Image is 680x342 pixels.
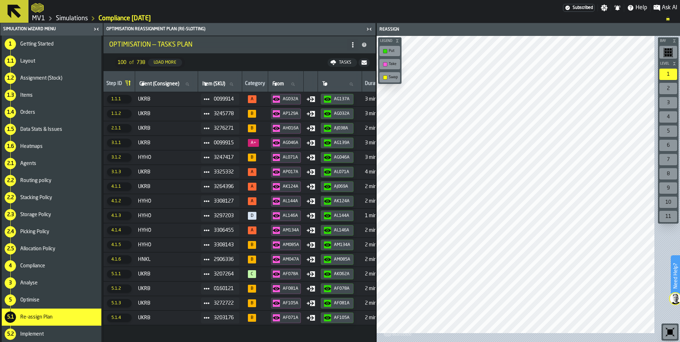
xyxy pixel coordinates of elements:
div: Put [381,47,399,55]
button: button-AJ038A [321,123,354,134]
div: 1.1 [5,55,16,67]
div: 9 [659,182,677,194]
div: button-toolbar-undefined [662,324,679,341]
a: link-to-/wh/i/3ccf57d1-1e0c-4a81-a3bb-c2011c5f0d50/settings/billing [563,4,595,12]
div: AH016A [283,126,299,131]
span: 100 [118,60,126,65]
span: 2 min [365,286,394,292]
div: AM085A [334,257,350,262]
span: 3297203 [214,213,234,219]
button: button-AK062A [321,269,354,279]
li: menu Routing policy [2,172,101,189]
div: button-toolbar-undefined [378,44,402,58]
button: button-AM134A [271,225,301,236]
span: 3308127 [214,198,234,204]
div: button-toolbar-undefined [658,195,679,209]
label: button-toggle-Ask AI [650,4,680,12]
header: Reassign [377,23,680,36]
button: button-AG139A [321,138,354,148]
div: button-toolbar-undefined [378,71,402,84]
span: Legend [379,39,394,43]
div: AL144A [283,199,299,204]
li: menu Agents [2,155,101,172]
span: 3.1.2 [107,153,132,162]
span: 1.1.2 [107,109,132,118]
button: button-AG032A [321,108,354,119]
span: Data Stats & Issues [20,127,62,132]
input: label [201,80,239,89]
span: 3 min [365,111,394,117]
span: 3308143 [214,242,234,248]
span: Implement [20,331,44,337]
div: AK124A [334,199,350,204]
li: menu Compliance [2,257,101,274]
div: Load More [151,60,179,65]
label: button-toggle-Close me [91,25,101,33]
div: AJ038A [334,126,350,131]
span: 3247417 [214,155,234,160]
span: label [202,81,225,87]
span: Getting Started [20,41,54,47]
div: AL146A [334,228,350,233]
span: Allocation Policy [20,246,55,252]
div: 2.3 [5,209,16,220]
span: 2.1.1 [107,124,132,133]
div: Move Type: Put in [307,241,315,249]
li: menu Layout [2,53,101,70]
div: AF078A [334,286,350,291]
li: menu Re-assign Plan [2,309,101,326]
div: AL146A [283,213,299,218]
span: 2 min [365,242,394,248]
span: 3.1.1 [107,139,132,147]
input: label [271,80,301,89]
div: Move Type: Put in [307,226,315,235]
div: 1.4 [5,107,16,118]
div: 1.3 [5,90,16,101]
div: Take [381,60,399,68]
div: Move Type: Put in [307,124,315,133]
span: UKRB [138,96,195,102]
span: Help [636,4,647,12]
div: 3 [5,277,16,289]
button: button- [658,60,679,67]
label: button-toggle-Notifications [611,4,624,11]
div: ButtonLoadMore-Load More-Prev-First-Last [112,57,188,68]
span: 3 min [365,155,394,160]
span: 738 [137,60,145,65]
span: 5.1.2 [107,284,132,293]
span: 3203176 [214,315,234,321]
span: 3306455 [214,228,234,233]
span: label [272,81,284,87]
div: 5.2 [5,328,16,340]
span: 2 min [365,228,394,233]
div: AK062A [334,272,350,277]
label: button-toggle-Help [624,4,650,12]
div: AG137A [334,97,350,102]
input: label [138,80,195,89]
div: Move Type: Put in [307,284,315,293]
span: 4.1.6 [107,255,132,264]
span: 94% [248,154,256,161]
span: Re-assign Plan [20,314,53,320]
div: AF081A [334,301,350,306]
span: 0099914 [214,96,234,102]
div: AL071A [334,170,350,175]
span: 3245778 [214,111,234,117]
span: 4.1.4 [107,226,132,235]
span: HYHO [138,242,195,248]
span: Layout [20,58,35,64]
li: menu Stacking Policy [2,189,101,206]
span: 61% [248,226,256,234]
div: 3 [659,97,677,108]
span: Assignment (Stock) [20,75,62,81]
div: AG046A [283,140,299,145]
span: HYHO [138,155,195,160]
div: 5 [5,294,16,306]
li: menu Items [2,87,101,104]
div: Step ID [106,81,122,88]
span: 3264396 [214,184,234,189]
span: 54% [248,168,256,176]
button: button-AL146A [271,210,301,221]
div: button-toolbar-undefined [658,67,679,81]
div: AM085A [283,242,299,247]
